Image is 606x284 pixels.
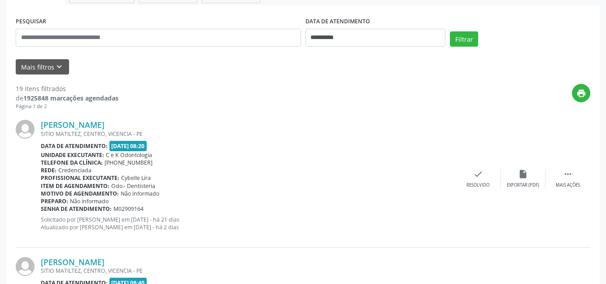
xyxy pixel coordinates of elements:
b: Motivo de agendamento: [41,190,119,197]
span: [DATE] 08:20 [109,141,147,151]
b: Item de agendamento: [41,182,109,190]
span: Não informado [70,197,109,205]
span: [PHONE_NUMBER] [105,159,153,166]
div: 19 itens filtrados [16,84,118,93]
label: PESQUISAR [16,15,46,29]
i: insert_drive_file [518,169,528,179]
button: print [572,84,590,102]
div: Mais ações [556,182,580,188]
div: Exportar (PDF) [507,182,539,188]
b: Profissional executante: [41,174,119,182]
span: Odo.- Dentisteria [111,182,155,190]
span: Não informado [121,190,159,197]
label: DATA DE ATENDIMENTO [305,15,370,29]
span: Cybelle Lira [121,174,151,182]
img: img [16,120,35,139]
a: [PERSON_NAME] [41,120,105,130]
strong: 1925848 marcações agendadas [23,94,118,102]
a: [PERSON_NAME] [41,257,105,267]
b: Preparo: [41,197,68,205]
div: SITIO MATILTEZ, CENTRO, VICENCIA - PE [41,267,456,275]
p: Solicitado por [PERSON_NAME] em [DATE] - há 21 dias Atualizado por [PERSON_NAME] em [DATE] - há 2... [41,216,456,231]
span: M02909164 [113,205,144,213]
span: C e K Odontologia [106,151,152,159]
div: Resolvido [466,182,489,188]
div: SITIO MATILTEZ, CENTRO, VICENCIA - PE [41,130,456,138]
b: Rede: [41,166,57,174]
img: img [16,257,35,276]
i: keyboard_arrow_down [54,62,64,72]
i:  [563,169,573,179]
b: Unidade executante: [41,151,104,159]
i: check [473,169,483,179]
div: Página 1 de 2 [16,103,118,110]
button: Mais filtroskeyboard_arrow_down [16,59,69,75]
b: Telefone da clínica: [41,159,103,166]
span: Credenciada [58,166,92,174]
button: Filtrar [450,31,478,47]
b: Senha de atendimento: [41,205,112,213]
i: print [576,88,586,98]
b: Data de atendimento: [41,142,108,150]
div: de [16,93,118,103]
